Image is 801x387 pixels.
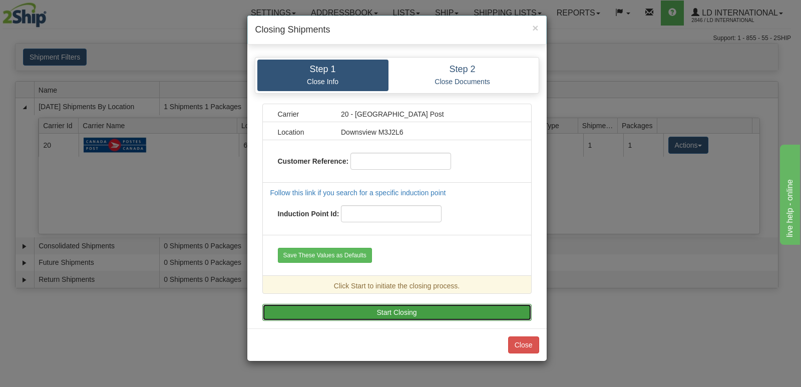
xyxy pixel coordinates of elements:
div: Carrier [270,109,334,119]
button: Save These Values as Defaults [278,248,372,263]
button: Start Closing [262,304,532,321]
div: 20 - [GEOGRAPHIC_DATA] Post [333,109,524,119]
button: Close [508,336,539,353]
p: Close Documents [396,77,529,86]
a: Step 2 Close Documents [388,60,537,91]
h4: Step 2 [396,65,529,75]
a: Follow this link if you search for a specific induction point [270,189,446,197]
a: Step 1 Close Info [257,60,388,91]
iframe: chat widget [778,142,800,244]
div: Location [270,127,334,137]
p: Close Info [265,77,381,86]
div: Downsview M3J2L6 [333,127,524,137]
button: Close [532,23,538,33]
label: Customer Reference: [278,156,349,166]
h4: Step 1 [265,65,381,75]
h4: Closing Shipments [255,24,539,37]
span: × [532,22,538,34]
div: Click Start to initiate the closing process. [270,281,524,291]
label: Induction Point Id: [278,209,339,219]
div: live help - online [8,6,93,18]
